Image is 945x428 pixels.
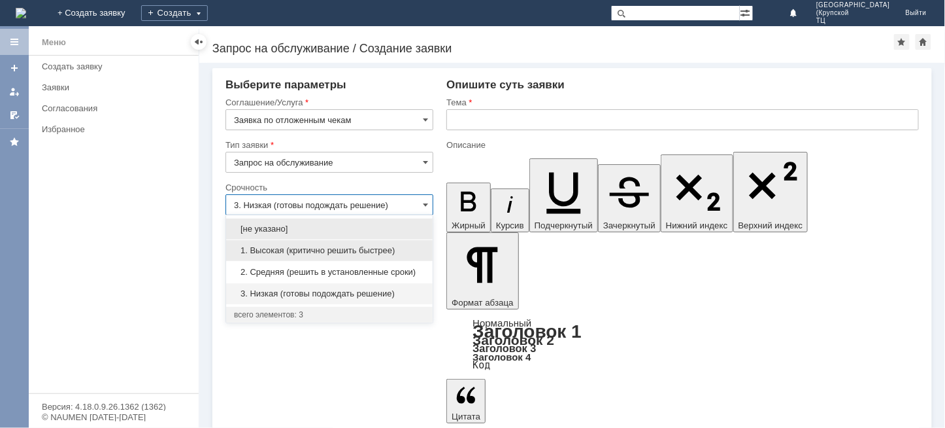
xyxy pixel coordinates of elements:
[661,154,733,232] button: Нижний индекс
[42,402,186,411] div: Версия: 4.18.0.9.26.1362 (1362)
[42,35,66,50] div: Меню
[740,6,753,18] span: Расширенный поиск
[42,413,186,421] div: © NAUMEN [DATE]-[DATE]
[816,9,890,17] span: (Крупской
[666,221,728,230] span: Нижний индекс
[472,332,554,348] a: Заголовок 2
[225,141,431,149] div: Тип заявки
[472,321,582,342] a: Заголовок 1
[472,342,536,354] a: Заголовок 3
[446,79,565,91] span: Опишите суть заявки
[496,221,524,230] span: Курсив
[816,1,890,9] span: [GEOGRAPHIC_DATA]
[42,62,191,71] div: Создать заявку
[4,58,25,79] a: Создать заявку
[733,152,808,232] button: Верхний индекс
[446,141,916,149] div: Описание
[472,351,531,363] a: Заголовок 4
[4,105,25,126] a: Мои согласования
[234,310,425,320] div: всего элементов: 3
[141,5,208,21] div: Создать
[234,245,425,256] span: 1. Высокая (критично решить быстрее)
[234,289,425,299] span: 3. Низкая (готовы подождать решение)
[916,34,931,50] div: Сделать домашней страницей
[472,317,531,329] a: Нормальный
[446,319,919,370] div: Формат абзаца
[42,124,176,134] div: Избранное
[738,221,803,230] span: Верхний индекс
[225,183,431,192] div: Срочность
[529,158,598,232] button: Подчеркнутый
[234,267,425,277] span: 2. Средняя (решить в установленные сроки)
[37,56,196,77] a: Создать заявку
[42,82,191,92] div: Заявки
[472,359,490,371] a: Код
[446,98,916,107] div: Тема
[452,221,486,230] span: Жирный
[225,98,431,107] div: Соглашение/Услуга
[16,8,26,18] img: logo
[37,98,196,118] a: Согласования
[491,188,529,232] button: Курсив
[37,77,196,98] a: Заявки
[603,221,655,230] span: Зачеркнутый
[452,412,480,421] span: Цитата
[234,224,425,234] span: [не указано]
[894,34,910,50] div: Добавить в избранное
[452,298,513,308] span: Формат абзаца
[446,183,491,232] button: Жирный
[225,79,346,91] span: Выберите параметры
[816,17,890,25] span: ТЦ
[212,42,894,55] div: Запрос на обслуживание / Создание заявки
[16,8,26,18] a: Перейти на домашнюю страницу
[42,103,191,113] div: Согласования
[191,34,207,50] div: Скрыть меню
[598,164,661,232] button: Зачеркнутый
[535,221,593,230] span: Подчеркнутый
[446,232,518,310] button: Формат абзаца
[4,81,25,102] a: Мои заявки
[446,379,486,423] button: Цитата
